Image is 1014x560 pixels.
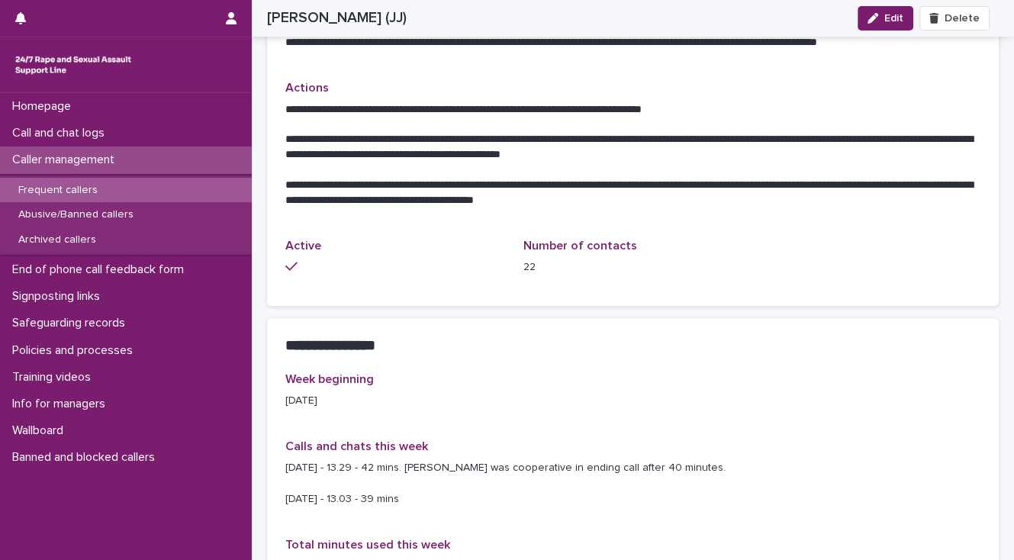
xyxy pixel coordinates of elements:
[6,397,117,411] p: Info for managers
[285,240,321,252] span: Active
[945,13,980,24] span: Delete
[285,82,329,94] span: Actions
[285,373,374,385] span: Week beginning
[267,9,407,27] h2: [PERSON_NAME] (JJ)
[919,6,990,31] button: Delete
[858,6,913,31] button: Edit
[6,153,127,167] p: Caller management
[6,233,108,246] p: Archived callers
[884,13,903,24] span: Edit
[6,262,196,277] p: End of phone call feedback form
[285,460,980,507] p: [DATE] - 13.29 - 42 mins. [PERSON_NAME] was cooperative in ending call after 40 minutes. [DATE] -...
[285,393,505,409] p: [DATE]
[6,289,112,304] p: Signposting links
[285,440,428,452] span: Calls and chats this week
[285,539,450,551] span: Total minutes used this week
[6,423,76,438] p: Wallboard
[6,370,103,385] p: Training videos
[523,240,637,252] span: Number of contacts
[6,126,117,140] p: Call and chat logs
[523,259,743,275] p: 22
[6,450,167,465] p: Banned and blocked callers
[6,208,146,221] p: Abusive/Banned callers
[6,99,83,114] p: Homepage
[6,343,145,358] p: Policies and processes
[12,50,134,80] img: rhQMoQhaT3yELyF149Cw
[6,184,110,197] p: Frequent callers
[6,316,137,330] p: Safeguarding records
